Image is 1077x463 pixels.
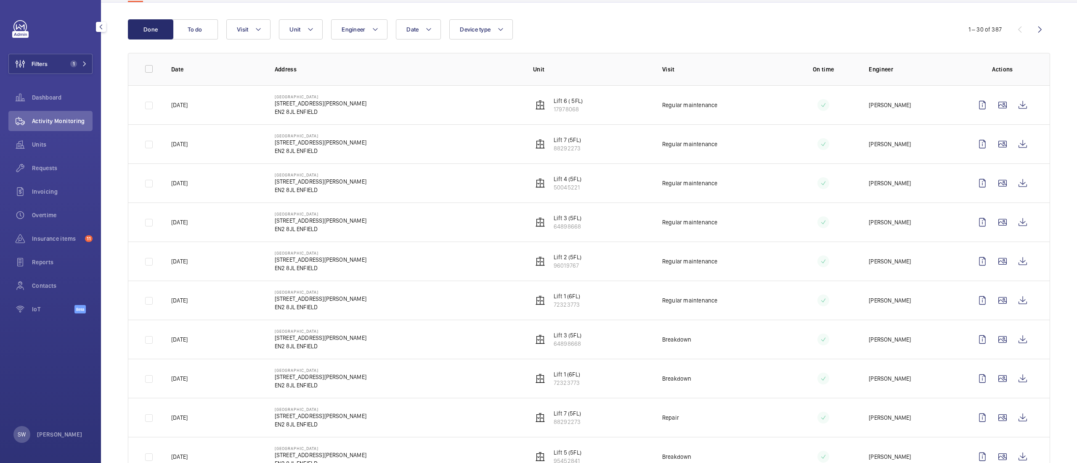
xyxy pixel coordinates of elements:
[171,140,188,148] p: [DATE]
[662,452,692,461] p: Breakdown
[662,374,692,383] p: Breakdown
[331,19,387,39] button: Engineer
[662,140,717,148] p: Regular maintenance
[554,292,580,300] p: Lift 1 (6FL)
[275,172,366,177] p: [GEOGRAPHIC_DATA]
[869,296,911,305] p: [PERSON_NAME]
[535,334,545,345] img: elevator.svg
[554,379,580,387] p: 72323773
[396,19,441,39] button: Date
[535,413,545,423] img: elevator.svg
[554,300,580,309] p: 72323773
[535,295,545,305] img: elevator.svg
[171,218,188,226] p: [DATE]
[554,183,581,192] p: 50045221
[171,452,188,461] p: [DATE]
[275,177,366,186] p: [STREET_ADDRESS][PERSON_NAME]
[342,26,365,33] span: Engineer
[406,26,419,33] span: Date
[554,222,581,231] p: 64898668
[449,19,513,39] button: Device type
[535,256,545,266] img: elevator.svg
[869,335,911,344] p: [PERSON_NAME]
[554,214,581,222] p: Lift 3 (5FL)
[275,99,366,108] p: [STREET_ADDRESS][PERSON_NAME]
[32,93,93,102] span: Dashboard
[275,334,366,342] p: [STREET_ADDRESS][PERSON_NAME]
[460,26,491,33] span: Device type
[275,368,366,373] p: [GEOGRAPHIC_DATA]
[662,257,717,266] p: Regular maintenance
[554,339,581,348] p: 64898668
[275,186,366,194] p: EN2 8JL ENFIELD
[171,413,188,422] p: [DATE]
[275,133,366,138] p: [GEOGRAPHIC_DATA]
[554,253,581,261] p: Lift 2 (5FL)
[275,446,366,451] p: [GEOGRAPHIC_DATA]
[275,289,366,295] p: [GEOGRAPHIC_DATA]
[289,26,300,33] span: Unit
[32,117,93,125] span: Activity Monitoring
[869,101,911,109] p: [PERSON_NAME]
[662,335,692,344] p: Breakdown
[32,234,82,243] span: Insurance items
[279,19,323,39] button: Unit
[535,374,545,384] img: elevator.svg
[74,305,86,313] span: Beta
[869,140,911,148] p: [PERSON_NAME]
[275,295,366,303] p: [STREET_ADDRESS][PERSON_NAME]
[85,235,93,242] span: 11
[18,430,26,439] p: SW
[275,329,366,334] p: [GEOGRAPHIC_DATA]
[171,335,188,344] p: [DATE]
[70,61,77,67] span: 1
[554,261,581,270] p: 96019767
[662,413,679,422] p: Repair
[968,25,1002,34] div: 1 – 30 of 387
[275,211,366,216] p: [GEOGRAPHIC_DATA]
[554,105,583,113] p: 17978068
[554,97,583,105] p: Lift 6 ( 5FL)
[171,374,188,383] p: [DATE]
[32,258,93,266] span: Reports
[554,370,580,379] p: Lift 1 (6FL)
[275,147,366,155] p: EN2 8JL ENFIELD
[869,374,911,383] p: [PERSON_NAME]
[275,342,366,350] p: EN2 8JL ENFIELD
[171,179,188,187] p: [DATE]
[275,420,366,429] p: EN2 8JL ENFIELD
[535,452,545,462] img: elevator.svg
[32,164,93,172] span: Requests
[275,108,366,116] p: EN2 8JL ENFIELD
[972,65,1033,74] p: Actions
[226,19,271,39] button: Visit
[275,94,366,99] p: [GEOGRAPHIC_DATA]
[275,303,366,311] p: EN2 8JL ENFIELD
[869,218,911,226] p: [PERSON_NAME]
[554,144,581,153] p: 88292273
[662,218,717,226] p: Regular maintenance
[554,409,581,418] p: Lift 7 (5FL)
[275,65,520,74] p: Address
[554,448,581,457] p: Lift 5 (5FL)
[171,257,188,266] p: [DATE]
[171,65,261,74] p: Date
[662,65,778,74] p: Visit
[172,19,218,39] button: To do
[275,216,366,225] p: [STREET_ADDRESS][PERSON_NAME]
[554,331,581,339] p: Lift 3 (5FL)
[275,138,366,147] p: [STREET_ADDRESS][PERSON_NAME]
[171,296,188,305] p: [DATE]
[662,101,717,109] p: Regular maintenance
[791,65,855,74] p: On time
[275,373,366,381] p: [STREET_ADDRESS][PERSON_NAME]
[869,413,911,422] p: [PERSON_NAME]
[869,179,911,187] p: [PERSON_NAME]
[535,178,545,188] img: elevator.svg
[662,179,717,187] p: Regular maintenance
[662,296,717,305] p: Regular maintenance
[32,305,74,313] span: IoT
[171,101,188,109] p: [DATE]
[535,139,545,149] img: elevator.svg
[275,250,366,255] p: [GEOGRAPHIC_DATA]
